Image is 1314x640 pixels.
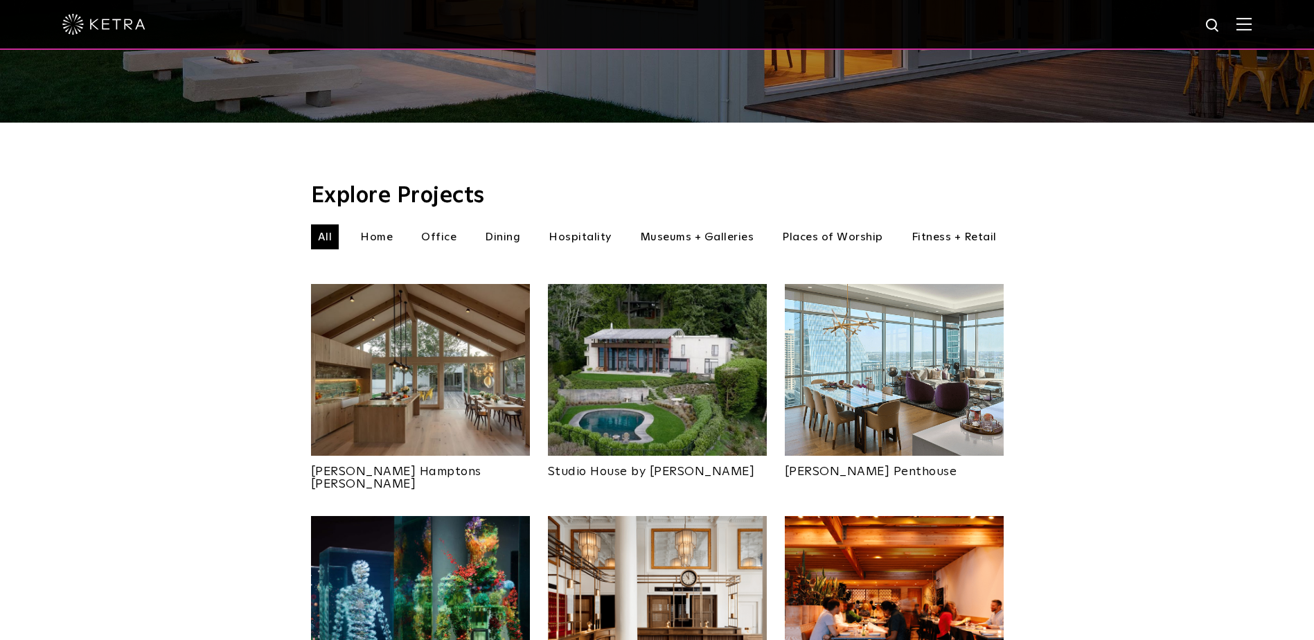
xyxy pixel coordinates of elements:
img: An aerial view of Olson Kundig's Studio House in Seattle [548,284,767,456]
li: Dining [478,224,527,249]
img: Project_Landing_Thumbnail-2022smaller [785,284,1004,456]
li: Places of Worship [775,224,890,249]
li: Office [414,224,463,249]
li: Museums + Galleries [633,224,761,249]
li: Hospitality [542,224,619,249]
img: Project_Landing_Thumbnail-2021 [311,284,530,456]
li: All [311,224,339,249]
a: [PERSON_NAME] Penthouse [785,456,1004,478]
a: Studio House by [PERSON_NAME] [548,456,767,478]
li: Home [353,224,400,249]
img: Hamburger%20Nav.svg [1236,17,1252,30]
a: [PERSON_NAME] Hamptons [PERSON_NAME] [311,456,530,490]
li: Fitness + Retail [905,224,1004,249]
h3: Explore Projects [311,185,1004,207]
img: ketra-logo-2019-white [62,14,145,35]
img: search icon [1205,17,1222,35]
